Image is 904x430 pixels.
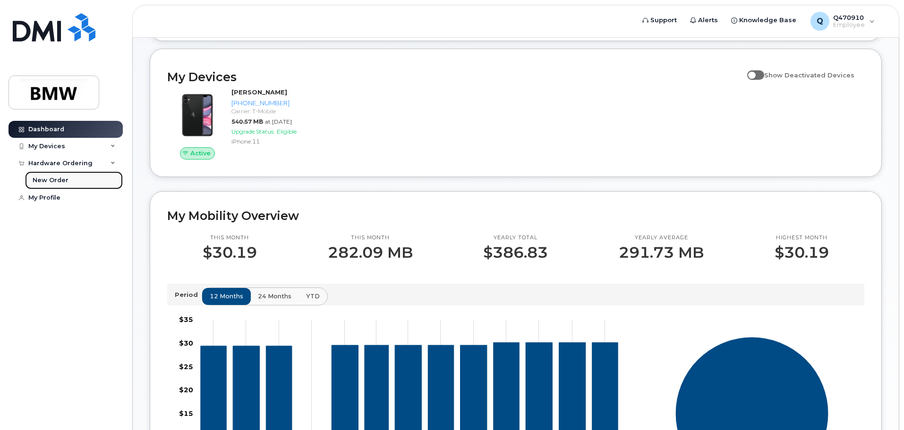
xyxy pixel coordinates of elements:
[167,70,742,84] h2: My Devices
[698,16,718,25] span: Alerts
[179,409,193,418] tspan: $15
[739,16,796,25] span: Knowledge Base
[175,290,202,299] p: Period
[203,244,257,261] p: $30.19
[725,11,803,30] a: Knowledge Base
[747,66,755,74] input: Show Deactivated Devices
[619,234,704,242] p: Yearly average
[619,244,704,261] p: 291.73 MB
[683,11,725,30] a: Alerts
[328,244,413,261] p: 282.09 MB
[203,234,257,242] p: This month
[179,386,193,394] tspan: $20
[231,137,329,145] div: iPhone 11
[817,16,823,27] span: Q
[483,244,548,261] p: $386.83
[231,99,329,108] div: [PHONE_NUMBER]
[179,362,193,371] tspan: $25
[764,71,854,79] span: Show Deactivated Devices
[833,21,865,29] span: Employee
[231,128,275,135] span: Upgrade Status:
[306,292,320,301] span: YTD
[190,149,211,158] span: Active
[863,389,897,423] iframe: Messenger Launcher
[277,128,297,135] span: Eligible
[265,118,292,125] span: at [DATE]
[175,93,220,138] img: iPhone_11.jpg
[231,88,287,96] strong: [PERSON_NAME]
[636,11,683,30] a: Support
[179,315,193,324] tspan: $35
[328,234,413,242] p: This month
[167,209,864,223] h2: My Mobility Overview
[231,107,329,115] div: Carrier: T-Mobile
[483,234,548,242] p: Yearly total
[231,118,263,125] span: 540.57 MB
[804,12,881,31] div: Q470910
[258,292,291,301] span: 24 months
[179,338,193,347] tspan: $30
[775,234,829,242] p: Highest month
[775,244,829,261] p: $30.19
[833,14,865,21] span: Q470910
[167,88,333,160] a: Active[PERSON_NAME][PHONE_NUMBER]Carrier: T-Mobile540.57 MBat [DATE]Upgrade Status:EligibleiPhone 11
[650,16,677,25] span: Support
